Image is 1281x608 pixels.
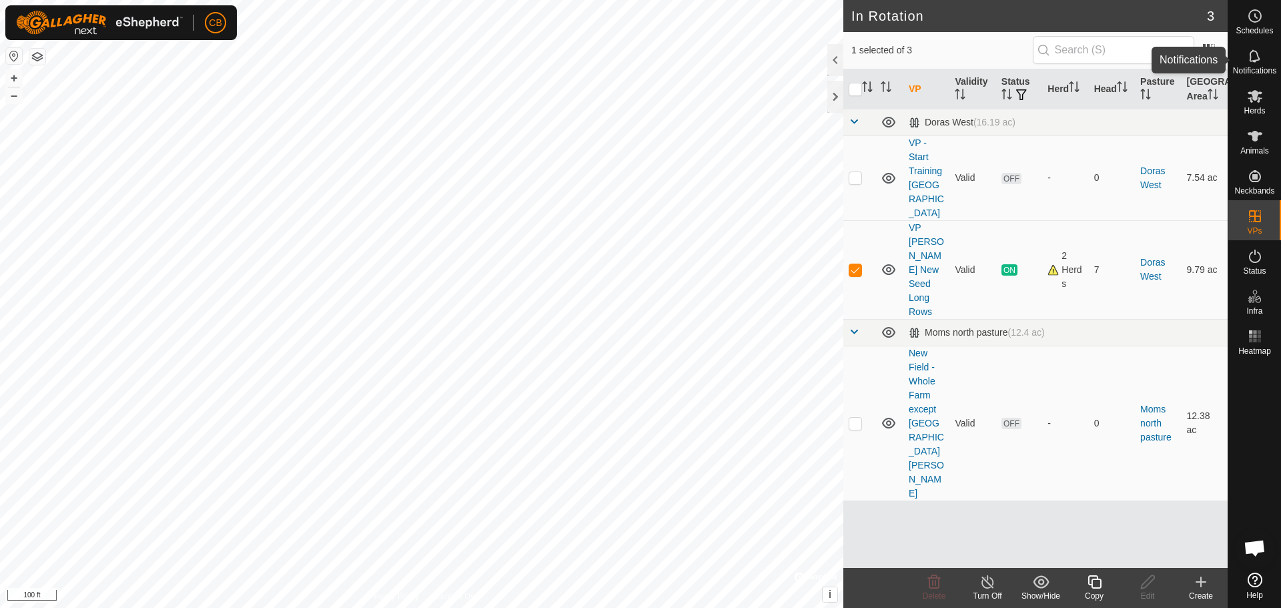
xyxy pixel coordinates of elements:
[1208,91,1218,101] p-sorticon: Activate to sort
[823,587,837,602] button: i
[1238,347,1271,355] span: Heatmap
[909,117,1015,128] div: Doras West
[851,8,1207,24] h2: In Rotation
[1140,257,1165,282] a: Doras West
[1089,135,1135,220] td: 0
[29,49,45,65] button: Map Layers
[1047,416,1083,430] div: -
[1234,187,1274,195] span: Neckbands
[1140,91,1151,101] p-sorticon: Activate to sort
[955,91,965,101] p-sorticon: Activate to sort
[6,87,22,103] button: –
[1228,567,1281,605] a: Help
[909,222,944,317] a: VP [PERSON_NAME] New Seed Long Rows
[996,69,1042,109] th: Status
[1246,307,1262,315] span: Infra
[1089,220,1135,319] td: 7
[435,591,474,603] a: Contact Us
[1233,67,1276,75] span: Notifications
[1207,6,1214,26] span: 3
[1067,590,1121,602] div: Copy
[1240,147,1269,155] span: Animals
[961,590,1014,602] div: Turn Off
[1089,69,1135,109] th: Head
[369,591,419,603] a: Privacy Policy
[1042,69,1088,109] th: Herd
[973,117,1015,127] span: (16.19 ac)
[903,69,949,109] th: VP
[1001,418,1021,429] span: OFF
[1001,173,1021,184] span: OFF
[16,11,183,35] img: Gallagher Logo
[1069,83,1080,94] p-sorticon: Activate to sort
[1235,528,1275,568] div: Open chat
[1117,83,1128,94] p-sorticon: Activate to sort
[1182,220,1228,319] td: 9.79 ac
[1182,135,1228,220] td: 7.54 ac
[1089,346,1135,501] td: 0
[209,16,222,30] span: CB
[1182,69,1228,109] th: [GEOGRAPHIC_DATA] Area
[1047,249,1083,291] div: 2 Herds
[1135,69,1181,109] th: Pasture
[1236,27,1273,35] span: Schedules
[1001,264,1017,276] span: ON
[1174,590,1228,602] div: Create
[1244,107,1265,115] span: Herds
[851,43,1033,57] span: 1 selected of 3
[829,589,831,600] span: i
[1140,404,1172,442] a: Moms north pasture
[1247,227,1262,235] span: VPs
[6,70,22,86] button: +
[949,69,995,109] th: Validity
[1047,171,1083,185] div: -
[923,591,946,601] span: Delete
[909,327,1045,338] div: Moms north pasture
[1008,327,1045,338] span: (12.4 ac)
[1014,590,1067,602] div: Show/Hide
[949,346,995,501] td: Valid
[881,83,891,94] p-sorticon: Activate to sort
[1001,91,1012,101] p-sorticon: Activate to sort
[909,137,944,218] a: VP - Start Training [GEOGRAPHIC_DATA]
[909,348,944,499] a: New Field - Whole Farm except [GEOGRAPHIC_DATA][PERSON_NAME]
[6,48,22,64] button: Reset Map
[1246,591,1263,599] span: Help
[1140,166,1165,190] a: Doras West
[949,220,995,319] td: Valid
[1182,346,1228,501] td: 12.38 ac
[862,83,873,94] p-sorticon: Activate to sort
[1121,590,1174,602] div: Edit
[1243,267,1266,275] span: Status
[949,135,995,220] td: Valid
[1033,36,1194,64] input: Search (S)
